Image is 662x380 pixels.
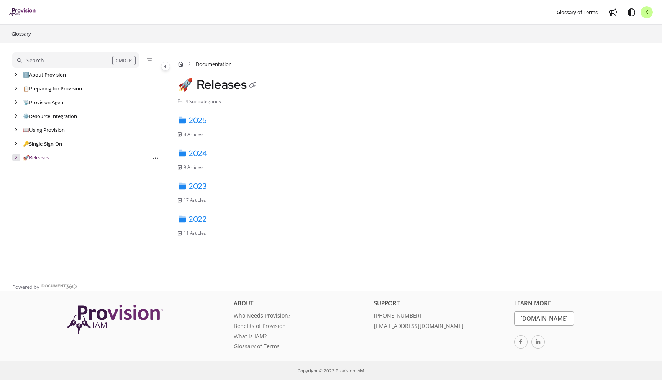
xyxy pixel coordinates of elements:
[12,154,20,161] div: arrow
[178,131,209,138] li: 8 Articles
[557,9,598,16] span: Glossary of Terms
[26,56,44,65] div: Search
[12,283,39,291] span: Powered by
[645,9,649,16] span: K
[178,98,221,105] li: 4 Sub categories
[9,8,36,16] img: brand logo
[641,6,653,18] button: K
[151,154,159,162] button: Article more options
[23,85,82,92] a: Preparing for Provision
[23,154,49,161] a: Releases
[23,99,29,106] span: 📡
[112,56,136,65] div: CMD+K
[12,282,77,291] a: Powered by Document360 - opens in a new tab
[151,153,159,162] div: More options
[9,8,36,17] a: Project logo
[23,154,29,161] span: 🚀
[514,299,649,311] div: Learn More
[247,80,259,92] button: Copy link of Releases
[374,299,508,311] div: Support
[374,311,508,322] a: [PHONE_NUMBER]
[23,140,62,147] a: Single-Sign-On
[11,29,32,38] a: Glossary
[234,299,368,311] div: About
[12,126,20,134] div: arrow
[607,6,619,18] a: Whats new
[23,71,66,79] a: About Provision
[23,113,29,120] span: ⚙️
[12,113,20,120] div: arrow
[178,230,212,237] li: 11 Articles
[23,71,29,78] span: ℹ️
[23,112,77,120] a: Resource Integration
[234,342,368,352] a: Glossary of Terms
[12,71,20,79] div: arrow
[178,181,207,191] a: 2023
[161,62,170,71] button: Category toggle
[145,56,154,65] button: Filter
[23,85,29,92] span: 📋
[514,311,574,326] a: [DOMAIN_NAME]
[12,140,20,147] div: arrow
[178,197,212,204] li: 17 Articles
[374,322,508,332] a: [EMAIL_ADDRESS][DOMAIN_NAME]
[234,311,368,322] a: Who Needs Provision?
[178,76,193,93] span: 🚀
[178,164,209,171] li: 9 Articles
[67,305,163,334] img: Provision IAM Onboarding Platform
[178,77,259,92] h1: Releases
[178,115,207,125] a: 2025
[12,99,20,106] div: arrow
[625,6,637,18] button: Theme options
[23,140,29,147] span: 🔑
[234,322,368,332] a: Benefits of Provision
[178,148,207,158] a: 2024
[41,284,77,289] img: Document360
[178,60,184,68] a: Home
[23,126,29,133] span: 📖
[23,126,65,134] a: Using Provision
[12,85,20,92] div: arrow
[196,60,232,68] span: Documentation
[23,98,65,106] a: Provision Agent
[12,52,139,68] button: Search
[234,332,368,342] a: What is IAM?
[178,214,207,224] a: 2022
